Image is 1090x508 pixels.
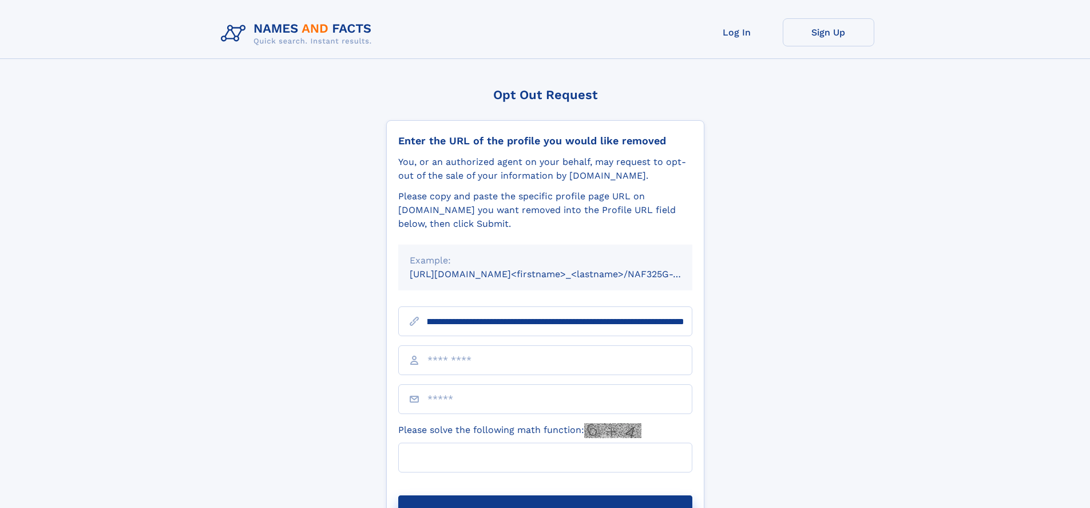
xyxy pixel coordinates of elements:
[216,18,381,49] img: Logo Names and Facts
[398,135,692,147] div: Enter the URL of the profile you would like removed
[398,155,692,183] div: You, or an authorized agent on your behalf, may request to opt-out of the sale of your informatio...
[691,18,783,46] a: Log In
[410,254,681,267] div: Example:
[783,18,874,46] a: Sign Up
[398,190,692,231] div: Please copy and paste the specific profile page URL on [DOMAIN_NAME] you want removed into the Pr...
[398,423,641,438] label: Please solve the following math function:
[386,88,704,102] div: Opt Out Request
[410,269,714,279] small: [URL][DOMAIN_NAME]<firstname>_<lastname>/NAF325G-xxxxxxxx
